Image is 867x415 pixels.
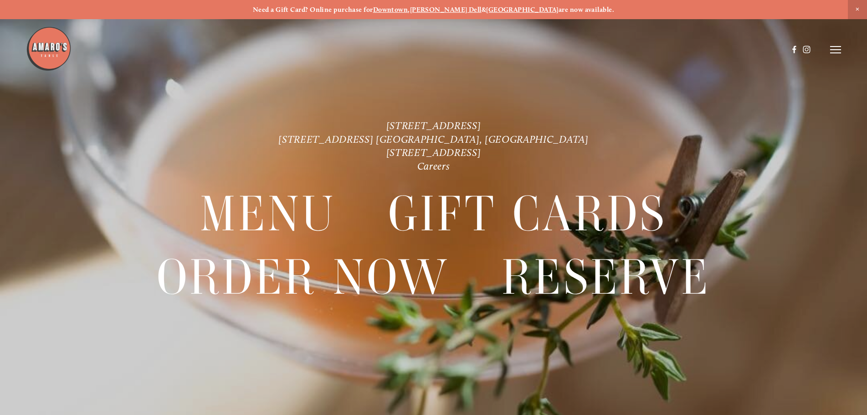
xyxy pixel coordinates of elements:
a: Reserve [502,245,710,308]
a: [GEOGRAPHIC_DATA] [486,5,559,14]
a: [STREET_ADDRESS] [GEOGRAPHIC_DATA], [GEOGRAPHIC_DATA] [278,133,588,145]
strong: Need a Gift Card? Online purchase for [253,5,373,14]
img: Amaro's Table [26,26,72,72]
span: Gift Cards [388,182,667,245]
a: Gift Cards [388,182,667,244]
strong: are now available. [559,5,614,14]
a: Downtown [373,5,408,14]
strong: , [408,5,410,14]
a: [STREET_ADDRESS] [386,119,481,132]
span: Menu [200,182,336,245]
a: [PERSON_NAME] Dell [410,5,482,14]
a: Order Now [157,245,450,308]
a: Careers [417,160,450,172]
a: [STREET_ADDRESS] [386,146,481,159]
strong: & [482,5,486,14]
a: Menu [200,182,336,244]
